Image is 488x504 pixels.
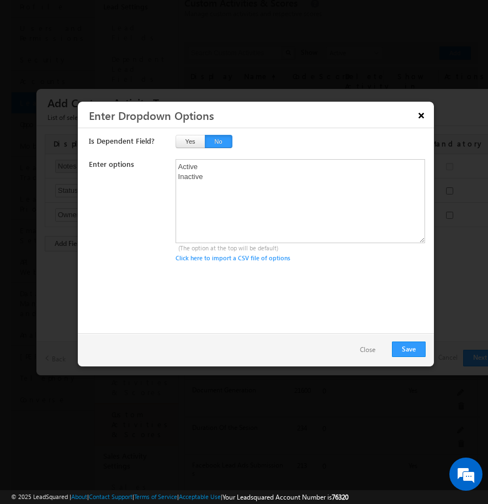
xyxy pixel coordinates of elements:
[89,136,155,145] span: Is Dependent Field?
[412,106,430,125] button: ×
[392,342,426,357] button: Save
[150,340,200,355] em: Start Chat
[71,493,87,500] a: About
[134,493,177,500] a: Terms of Service
[176,253,426,263] div: Click here to import a CSV file of options
[349,342,386,358] button: Close
[181,6,208,32] div: Minimize live chat window
[89,493,132,500] a: Contact Support
[57,58,185,72] div: Chat with us now
[205,135,232,148] button: No
[19,58,46,72] img: d_60004797649_company_0_60004797649
[178,243,428,253] div: (The option at the top will be default)
[89,106,430,125] h3: Enter Dropdown Options
[222,493,348,501] span: Your Leadsquared Account Number is
[176,135,205,148] button: Yes
[179,493,221,500] a: Acceptable Use
[89,159,134,169] span: Enter options
[332,493,348,501] span: 76320
[11,492,348,502] span: © 2025 LeadSquared | | | | |
[14,102,201,331] textarea: Type your message and hit 'Enter'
